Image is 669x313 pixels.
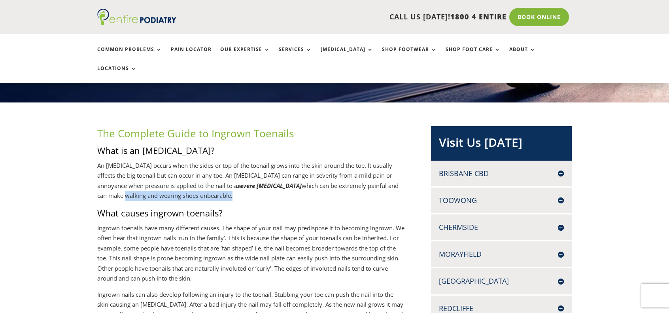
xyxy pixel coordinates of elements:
[97,19,176,27] a: Entire Podiatry
[171,47,212,64] a: Pain Locator
[279,47,312,64] a: Services
[439,222,564,232] h4: Chermside
[97,126,294,140] span: The Complete Guide to Ingrown Toenails
[97,207,223,219] span: What causes ingrown toenails?
[97,161,405,207] p: An [MEDICAL_DATA] occurs when the sides or top of the toenail grows into the skin around the toe....
[207,12,506,22] p: CALL US [DATE]!
[446,47,501,64] a: Shop Foot Care
[509,47,536,64] a: About
[97,9,176,25] img: logo (1)
[220,47,270,64] a: Our Expertise
[321,47,373,64] a: [MEDICAL_DATA]
[439,195,564,205] h4: Toowong
[509,8,569,26] a: Book Online
[382,47,437,64] a: Shop Footwear
[97,47,162,64] a: Common Problems
[439,249,564,259] h4: Morayfield
[97,223,405,290] p: Ingrown toenails have many different causes. The shape of your nail may predispose it to becoming...
[439,276,564,286] h4: [GEOGRAPHIC_DATA]
[439,134,564,155] h2: Visit Us [DATE]
[439,169,564,178] h4: Brisbane CBD
[237,182,302,190] em: severe [MEDICAL_DATA]
[97,144,215,156] span: What is an [MEDICAL_DATA]?
[97,66,137,83] a: Locations
[450,12,506,21] span: 1800 4 ENTIRE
